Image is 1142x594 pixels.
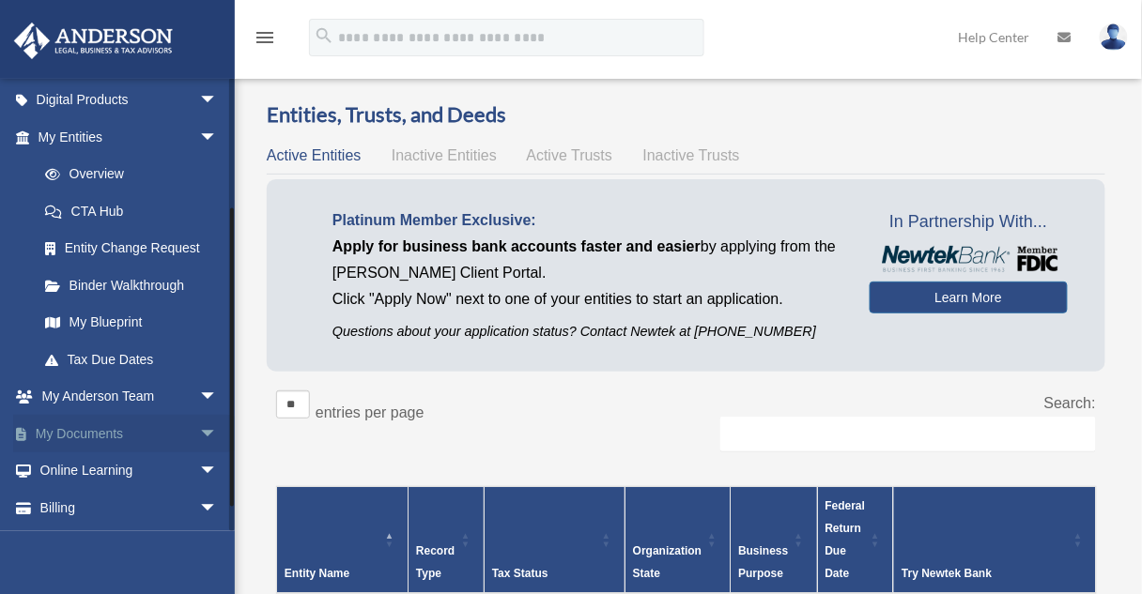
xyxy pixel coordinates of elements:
a: Events Calendar [13,526,246,564]
th: Try Newtek Bank : Activate to sort [894,486,1097,593]
a: Entity Change Request [26,230,237,267]
span: Inactive Trusts [643,147,740,163]
img: NewtekBankLogoSM.png [879,246,1058,272]
p: Questions about your application status? Contact Newtek at [PHONE_NUMBER] [332,320,841,343]
label: Search: [1044,395,1096,411]
a: Billingarrow_drop_down [13,489,246,526]
a: My Documentsarrow_drop_down [13,415,246,452]
a: menu [254,33,276,49]
p: by applying from the [PERSON_NAME] Client Portal. [332,234,841,286]
span: arrow_drop_down [199,82,237,120]
span: Inactive Entities [392,147,497,163]
span: arrow_drop_down [199,415,237,453]
a: CTA Hub [26,192,237,230]
span: Organization State [633,544,702,580]
span: Federal Return Due Date [826,499,866,580]
i: search [314,25,334,46]
span: Business Purpose [738,544,788,580]
a: Binder Walkthrough [26,267,237,304]
span: Active Entities [267,147,361,163]
a: Learn More [870,282,1068,313]
a: Tax Due Dates [26,341,237,378]
label: entries per page [316,404,424,420]
span: arrow_drop_down [199,378,237,417]
th: Tax Status: Activate to sort [484,486,625,593]
a: Digital Productsarrow_drop_down [13,82,246,119]
h3: Entities, Trusts, and Deeds [267,100,1105,129]
th: Entity Name: Activate to invert sorting [277,486,409,593]
a: My Entitiesarrow_drop_down [13,118,237,156]
span: arrow_drop_down [199,452,237,491]
p: Click "Apply Now" next to one of your entities to start an application. [332,286,841,312]
span: Tax Status [492,567,548,580]
span: Entity Name [285,567,349,580]
span: arrow_drop_down [199,118,237,157]
img: Anderson Advisors Platinum Portal [8,23,178,59]
img: User Pic [1100,23,1128,51]
span: arrow_drop_down [199,489,237,527]
p: Platinum Member Exclusive: [332,207,841,234]
span: Active Trusts [527,147,613,163]
a: My Anderson Teamarrow_drop_down [13,378,246,416]
span: In Partnership With... [870,207,1068,237]
a: My Blueprint [26,304,237,342]
span: Apply for business bank accounts faster and easier [332,238,701,254]
th: Record Type: Activate to sort [409,486,485,593]
th: Organization State: Activate to sort [625,486,730,593]
th: Federal Return Due Date: Activate to sort [817,486,894,593]
div: Try Newtek Bank [902,562,1068,585]
th: Business Purpose: Activate to sort [731,486,817,593]
span: Record Type [416,544,455,580]
a: Overview [26,156,227,193]
i: menu [254,26,276,49]
a: Online Learningarrow_drop_down [13,452,246,490]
